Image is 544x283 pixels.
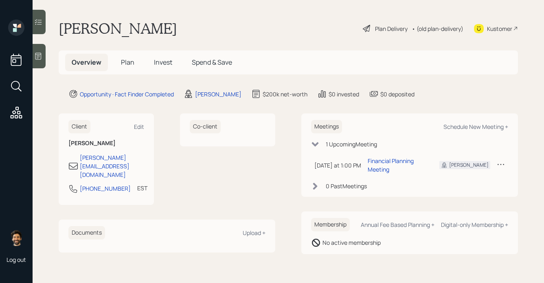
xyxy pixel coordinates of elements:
h6: Membership [311,218,350,231]
div: $0 deposited [380,90,415,98]
div: $0 invested [329,90,359,98]
h6: Documents [68,226,105,239]
span: Overview [72,58,101,67]
span: Plan [121,58,134,67]
h6: Co-client [190,120,221,133]
h6: Client [68,120,90,133]
h1: [PERSON_NAME] [59,20,177,37]
div: [PERSON_NAME][EMAIL_ADDRESS][DOMAIN_NAME] [80,153,144,179]
div: [PERSON_NAME] [449,161,489,169]
div: Financial Planning Meeting [368,157,426,174]
div: Plan Delivery [375,24,408,33]
div: 1 Upcoming Meeting [326,140,377,148]
div: 0 Past Meeting s [326,182,367,190]
div: Opportunity · Fact Finder Completed [80,90,174,98]
div: Annual Fee Based Planning + [361,221,434,229]
h6: [PERSON_NAME] [68,140,144,147]
div: [PHONE_NUMBER] [80,184,131,193]
h6: Meetings [311,120,342,133]
img: eric-schwartz-headshot.png [8,230,24,246]
div: Schedule New Meeting + [443,123,508,131]
div: Upload + [243,229,265,237]
div: • (old plan-delivery) [412,24,463,33]
div: $200k net-worth [263,90,307,98]
div: Kustomer [487,24,512,33]
div: [DATE] at 1:00 PM [314,161,361,170]
div: Edit [134,123,144,131]
div: Digital-only Membership + [441,221,508,229]
div: Log out [7,256,26,263]
span: Spend & Save [192,58,232,67]
div: [PERSON_NAME] [195,90,241,98]
div: EST [137,184,147,192]
div: No active membership [322,238,381,247]
span: Invest [154,58,172,67]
